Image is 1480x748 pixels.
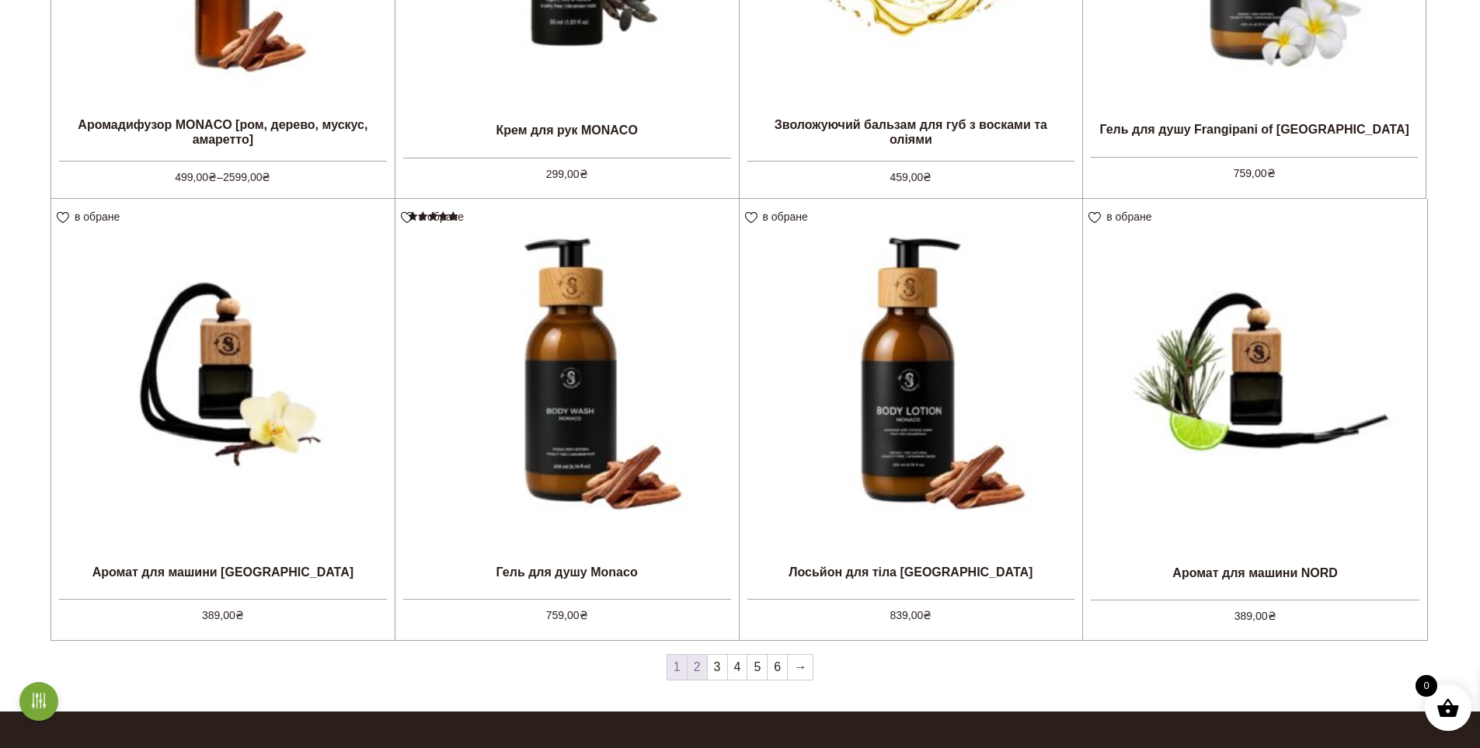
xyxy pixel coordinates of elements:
a: Аромат для машини NORD 389,00₴ [1083,199,1427,625]
h2: Аромат для машини NORD [1083,553,1427,592]
bdi: 459,00 [890,171,932,183]
bdi: 839,00 [890,609,932,621]
a: 3 [708,655,727,680]
span: ₴ [262,171,270,183]
h2: Лосьйон для тіла [GEOGRAPHIC_DATA] [740,552,1083,591]
bdi: 299,00 [546,168,588,180]
img: unfavourite.svg [57,212,69,224]
span: ₴ [580,168,588,180]
bdi: 499,00 [175,171,217,183]
a: Гель для душу MonacoОцінено в 5.00 з 5 759,00₴ [395,199,739,624]
span: ₴ [1267,167,1276,179]
span: ₴ [208,171,217,183]
img: unfavourite.svg [745,212,757,224]
h2: Крем для рук MONACO [395,111,739,150]
a: Аромат для машини [GEOGRAPHIC_DATA] 389,00₴ [51,199,395,624]
bdi: 2599,00 [223,171,271,183]
span: в обране [75,210,120,223]
span: в обране [763,210,808,223]
span: в обране [1106,210,1151,223]
span: ₴ [235,609,244,621]
a: в обране [57,210,125,223]
bdi: 389,00 [202,609,244,621]
a: 2 [688,655,707,680]
a: в обране [1088,210,1157,223]
h2: Гель для душу Frangipani of [GEOGRAPHIC_DATA] [1083,110,1426,149]
bdi: 389,00 [1234,610,1276,622]
span: ₴ [923,609,932,621]
img: unfavourite.svg [1088,212,1101,224]
span: ₴ [580,609,588,621]
span: 1 [667,655,687,680]
bdi: 759,00 [546,609,588,621]
a: 5 [747,655,767,680]
h2: Гель для душу Monaco [395,552,739,591]
img: unfavourite.svg [401,212,413,224]
span: в обране [419,210,464,223]
a: в обране [401,210,469,223]
span: ₴ [1268,610,1276,622]
h2: Аромат для машини [GEOGRAPHIC_DATA] [51,552,395,591]
bdi: 759,00 [1234,167,1276,179]
a: 6 [768,655,787,680]
span: – [59,161,387,186]
a: в обране [745,210,813,223]
span: 0 [1416,675,1437,697]
a: 4 [728,655,747,680]
a: → [788,655,813,680]
span: ₴ [923,171,932,183]
h2: Аромадифузор MONACO [ром, дерево, мускус, амаретто] [51,111,395,153]
a: Лосьйон для тіла [GEOGRAPHIC_DATA] 839,00₴ [740,199,1083,624]
h2: Зволожуючий бальзам для губ з восками та оліями [740,111,1083,153]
